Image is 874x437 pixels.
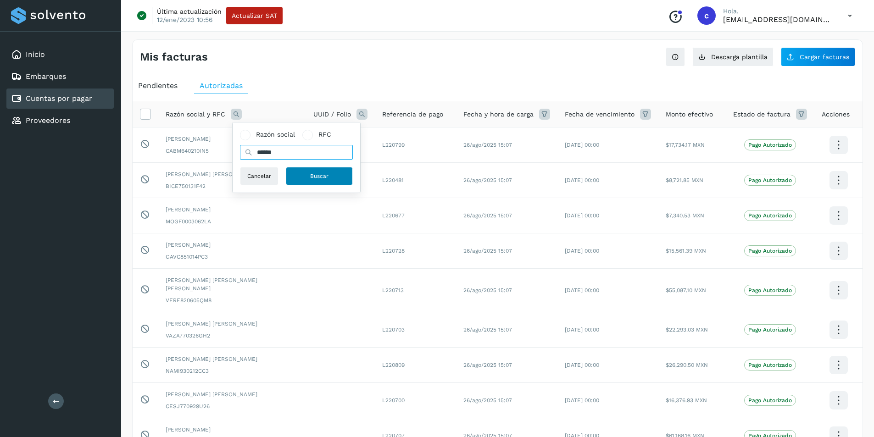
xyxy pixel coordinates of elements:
[733,110,790,119] span: Estado de factura
[748,177,792,183] p: Pago Autorizado
[748,326,792,333] p: Pago Autorizado
[666,362,708,368] span: $26,290.50 MXN
[800,54,849,60] span: Cargar facturas
[565,110,635,119] span: Fecha de vencimiento
[166,135,299,143] span: [PERSON_NAME]
[463,212,512,219] span: 26/ago/2025 15:07
[166,402,299,410] span: CESJ770929U26
[6,111,114,131] div: Proveedores
[157,16,213,24] p: 12/ene/2023 10:56
[692,47,774,66] button: Descarga plantilla
[382,287,404,293] span: L220713
[565,142,599,148] span: [DATE] 00:00
[26,50,45,59] a: Inicio
[166,253,299,261] span: GAVC851014PC3
[166,426,299,434] span: [PERSON_NAME]
[781,47,855,66] button: Cargar facturas
[6,89,114,109] div: Cuentas por pagar
[166,182,299,190] span: BICE750131F42
[463,177,512,183] span: 26/ago/2025 15:07
[166,110,225,119] span: Razón social y RFC
[313,110,351,119] span: UUID / Folio
[382,177,404,183] span: L220481
[463,248,512,254] span: 26/ago/2025 15:07
[382,248,405,254] span: L220728
[166,367,299,375] span: NAMI930212CC3
[226,7,283,24] button: Actualizar SAT
[382,212,405,219] span: L220677
[723,7,833,15] p: Hola,
[26,116,70,125] a: Proveedores
[382,110,443,119] span: Referencia de pago
[26,72,66,81] a: Embarques
[6,44,114,65] div: Inicio
[463,362,512,368] span: 26/ago/2025 15:07
[6,66,114,87] div: Embarques
[666,142,705,148] span: $17,734.17 MXN
[711,54,768,60] span: Descarga plantilla
[382,397,405,404] span: L220700
[463,397,512,404] span: 26/ago/2025 15:07
[666,212,704,219] span: $7,340.53 MXN
[666,326,708,333] span: $22,293.03 MXN
[138,81,178,90] span: Pendientes
[382,362,405,368] span: L220809
[748,287,792,293] p: Pago Autorizado
[463,326,512,333] span: 26/ago/2025 15:07
[666,110,713,119] span: Monto efectivo
[565,248,599,254] span: [DATE] 00:00
[748,248,792,254] p: Pago Autorizado
[666,248,706,254] span: $15,561.39 MXN
[748,362,792,368] p: Pago Autorizado
[166,217,299,226] span: MOGF0003062LA
[166,296,299,304] span: VERE820605QM8
[565,397,599,404] span: [DATE] 00:00
[166,205,299,214] span: [PERSON_NAME]
[565,212,599,219] span: [DATE] 00:00
[565,287,599,293] span: [DATE] 00:00
[748,397,792,404] p: Pago Autorizado
[166,355,299,363] span: [PERSON_NAME] [PERSON_NAME]
[666,177,703,183] span: $8,721.85 MXN
[382,326,405,333] span: L220703
[666,287,706,293] span: $55,087.10 MXN
[166,147,299,155] span: CABM640210IN5
[748,212,792,219] p: Pago Autorizado
[463,110,534,119] span: Fecha y hora de carga
[666,397,707,404] span: $16,376.93 MXN
[748,142,792,148] p: Pago Autorizado
[157,7,222,16] p: Última actualización
[166,320,299,328] span: [PERSON_NAME] [PERSON_NAME]
[463,142,512,148] span: 26/ago/2025 15:07
[166,390,299,398] span: [PERSON_NAME] [PERSON_NAME]
[565,362,599,368] span: [DATE] 00:00
[822,110,850,119] span: Acciones
[166,241,299,249] span: [PERSON_NAME]
[166,332,299,340] span: VAZA770326GH2
[565,177,599,183] span: [DATE] 00:00
[140,50,208,64] h4: Mis facturas
[382,142,405,148] span: L220799
[200,81,243,90] span: Autorizadas
[26,94,92,103] a: Cuentas por pagar
[723,15,833,24] p: contabilidad5@easo.com
[232,12,277,19] span: Actualizar SAT
[565,326,599,333] span: [DATE] 00:00
[166,276,299,293] span: [PERSON_NAME] [PERSON_NAME] [PERSON_NAME]
[166,170,299,178] span: [PERSON_NAME] [PERSON_NAME]
[463,287,512,293] span: 26/ago/2025 15:07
